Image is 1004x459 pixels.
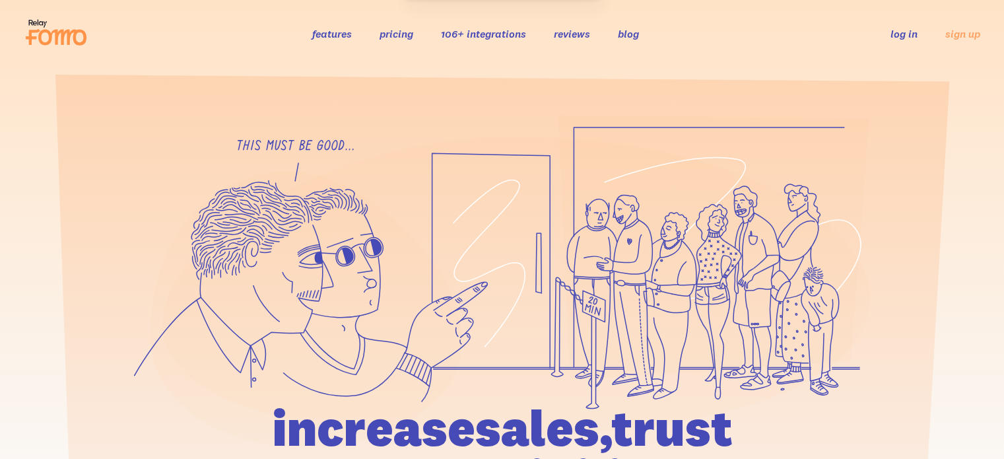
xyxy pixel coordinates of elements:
a: sign up [945,27,980,41]
a: log in [890,27,918,40]
a: 106+ integrations [441,27,526,40]
a: blog [618,27,639,40]
a: features [312,27,352,40]
a: reviews [554,27,590,40]
a: pricing [380,27,413,40]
